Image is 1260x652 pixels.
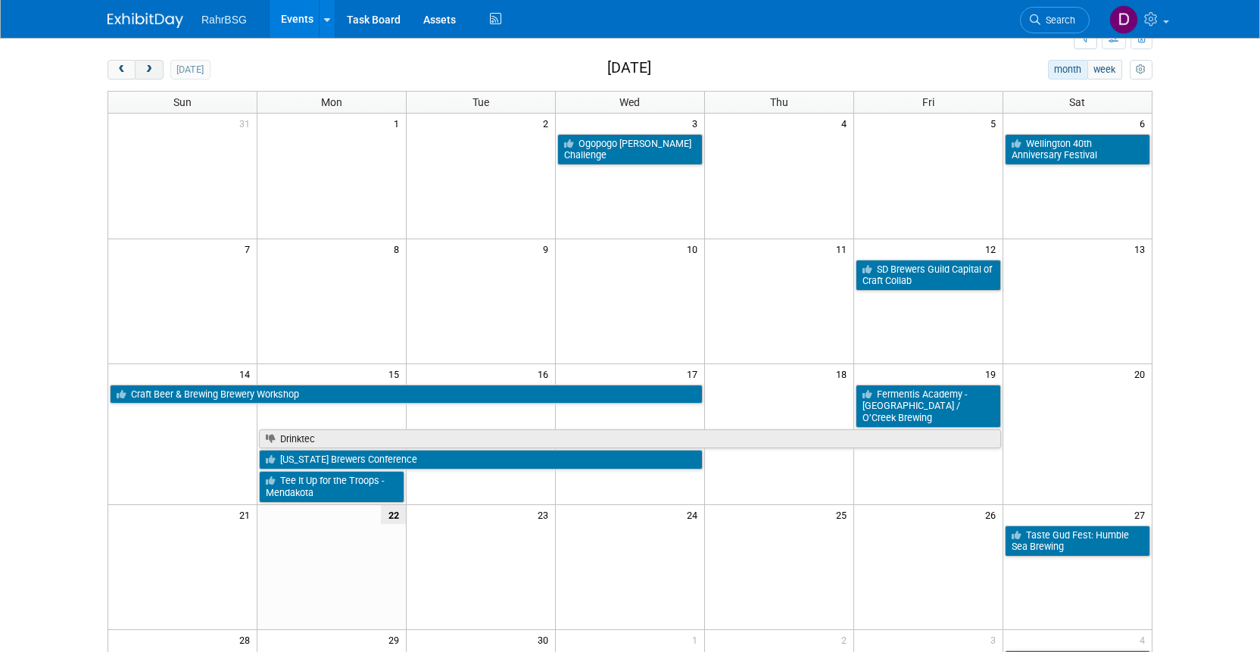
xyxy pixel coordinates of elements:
span: 17 [685,364,704,383]
span: Search [1040,14,1075,26]
span: Sat [1069,96,1085,108]
span: 24 [685,505,704,524]
span: 4 [1138,630,1152,649]
span: 15 [387,364,406,383]
span: Wed [619,96,640,108]
button: myCustomButton [1130,60,1152,80]
span: 13 [1133,239,1152,258]
span: 20 [1133,364,1152,383]
span: 2 [541,114,555,133]
span: Fri [922,96,934,108]
img: ExhibitDay [108,13,183,28]
span: 30 [536,630,555,649]
span: 31 [238,114,257,133]
span: 6 [1138,114,1152,133]
button: month [1048,60,1088,80]
span: Mon [321,96,342,108]
i: Personalize Calendar [1136,65,1146,75]
span: 11 [834,239,853,258]
span: 25 [834,505,853,524]
span: Tue [472,96,489,108]
span: 21 [238,505,257,524]
span: Sun [173,96,192,108]
span: 7 [243,239,257,258]
span: 29 [387,630,406,649]
span: 1 [392,114,406,133]
a: Wellington 40th Anniversary Festival [1005,134,1150,165]
span: 3 [691,114,704,133]
span: 22 [381,505,406,524]
span: 5 [989,114,1003,133]
button: prev [108,60,136,80]
a: Taste Gud Fest: Humble Sea Brewing [1005,526,1150,557]
span: 2 [840,630,853,649]
a: Craft Beer & Brewing Brewery Workshop [110,385,703,404]
a: Ogopogo [PERSON_NAME] Challenge [557,134,703,165]
a: Tee It Up for the Troops - Mendakota [259,471,404,502]
span: 1 [691,630,704,649]
button: next [135,60,163,80]
span: 3 [989,630,1003,649]
h2: [DATE] [607,60,651,76]
a: Drinktec [259,429,1000,449]
span: 10 [685,239,704,258]
a: Search [1020,7,1090,33]
span: 19 [984,364,1003,383]
a: [US_STATE] Brewers Conference [259,450,703,470]
span: 8 [392,239,406,258]
button: week [1087,60,1122,80]
span: 28 [238,630,257,649]
span: 16 [536,364,555,383]
span: 23 [536,505,555,524]
span: 4 [840,114,853,133]
button: [DATE] [170,60,211,80]
span: 18 [834,364,853,383]
span: 26 [984,505,1003,524]
span: 14 [238,364,257,383]
span: 12 [984,239,1003,258]
span: 9 [541,239,555,258]
img: Dan Kearney [1109,5,1138,34]
a: Fermentis Academy - [GEOGRAPHIC_DATA] / O’Creek Brewing [856,385,1001,428]
a: SD Brewers Guild Capital of Craft Collab [856,260,1001,291]
span: Thu [770,96,788,108]
span: RahrBSG [201,14,247,26]
span: 27 [1133,505,1152,524]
